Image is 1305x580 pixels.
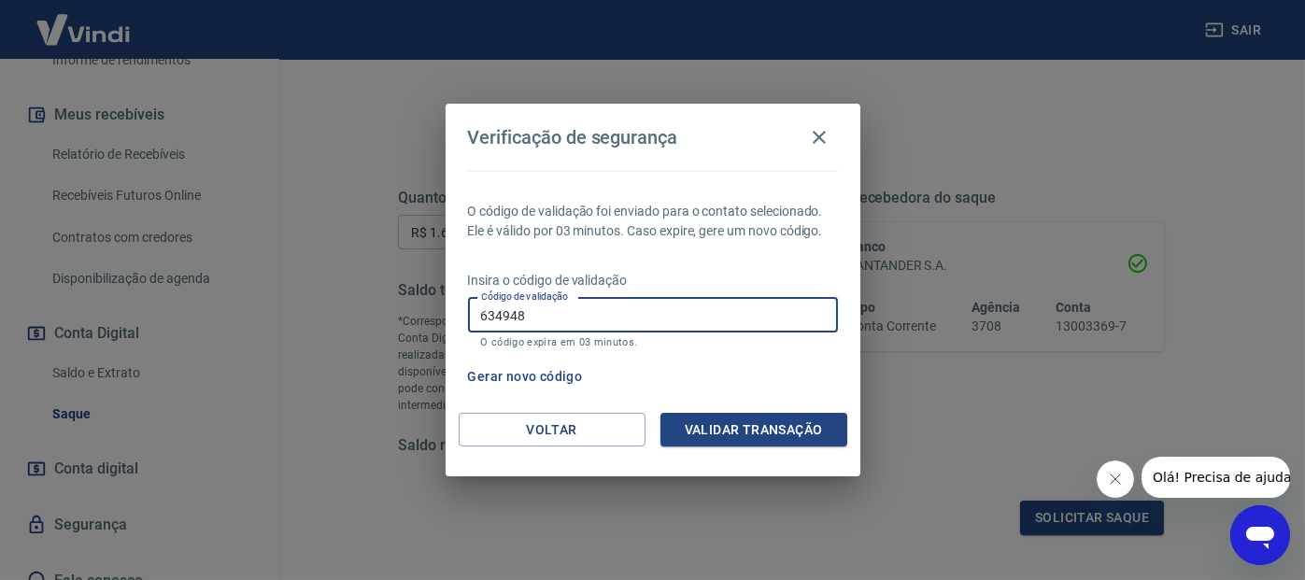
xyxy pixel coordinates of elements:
span: Olá! Precisa de ajuda? [11,13,157,28]
iframe: Fechar mensagem [1097,460,1134,498]
p: O código expira em 03 minutos. [481,336,825,348]
button: Validar transação [660,413,847,447]
p: Insira o código de validação [468,271,838,290]
button: Voltar [459,413,645,447]
button: Gerar novo código [461,360,590,394]
label: Código de validação [481,290,568,304]
iframe: Mensagem da empresa [1142,457,1290,498]
iframe: Botão para abrir a janela de mensagens [1230,505,1290,565]
h4: Verificação de segurança [468,126,678,149]
p: O código de validação foi enviado para o contato selecionado. Ele é válido por 03 minutos. Caso e... [468,202,838,241]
